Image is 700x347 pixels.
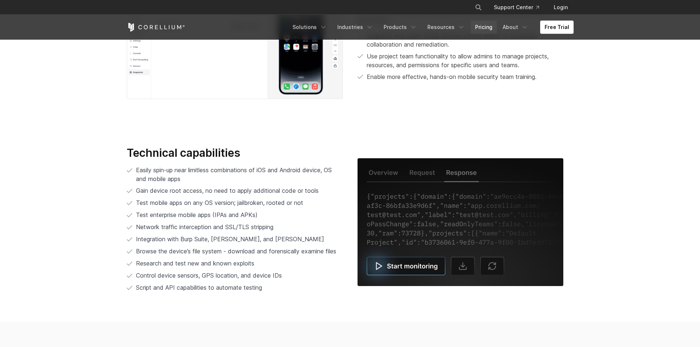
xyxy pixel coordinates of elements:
[472,1,485,14] button: Search
[488,1,545,14] a: Support Center
[540,21,574,34] a: Free Trial
[136,166,332,182] span: Easily spin-up near limitless combinations of iOS and Android device, OS and mobile apps
[136,260,254,267] span: Research and test new and known exploits
[136,235,324,243] span: Integration with Burp Suite, [PERSON_NAME], and [PERSON_NAME]
[379,21,421,34] a: Products
[367,52,574,69] p: Use project team functionality to allow admins to manage projects, resources, and permissions for...
[136,284,262,291] span: Script and API capabilities to automate testing
[136,272,282,279] span: Control device sensors, GPS location, and device IDs
[136,247,336,256] span: Browse the device’s file system - download and forensically examine files
[423,21,469,34] a: Resources
[471,21,497,34] a: Pricing
[136,223,273,231] span: Network traffic interception and SSL/TLS stripping
[367,72,536,81] p: Enable more effective, hands-on mobile security team training.
[288,21,331,34] a: Solutions
[367,31,574,49] p: Snapshot and share virtual devices across teams to accelerate collaboration and remediation.
[498,21,533,34] a: About
[548,1,574,14] a: Login
[127,146,343,160] h3: Technical capabilities
[358,158,563,286] img: Capabilities_PowerfulTools
[127,23,185,32] a: Corellium Home
[136,187,319,194] span: Gain device root access, no need to apply additional code or tools
[288,21,574,34] div: Navigation Menu
[466,1,574,14] div: Navigation Menu
[136,211,258,218] span: Test enterprise mobile apps (IPAs and APKs)
[136,199,303,206] span: Test mobile apps on any OS version; jailbroken, rooted or not
[333,21,378,34] a: Industries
